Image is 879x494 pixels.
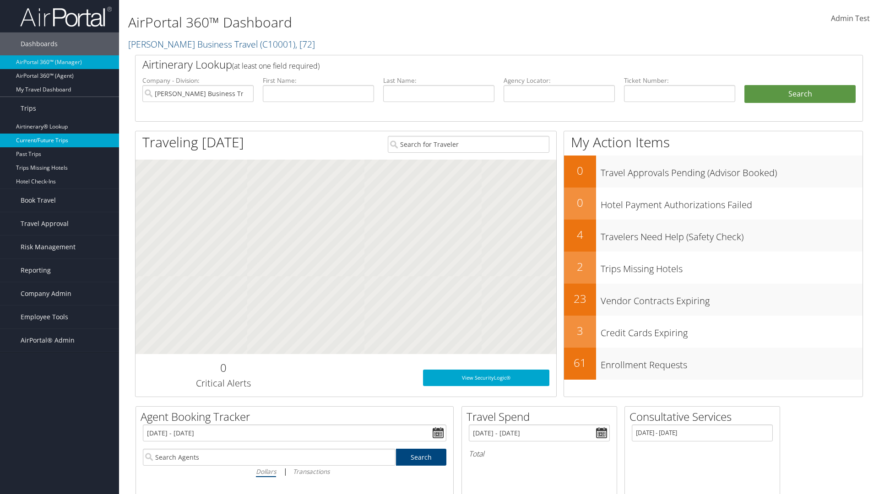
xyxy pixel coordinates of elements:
img: airportal-logo.png [20,6,112,27]
a: 61Enrollment Requests [564,348,863,380]
span: Risk Management [21,236,76,258]
h2: 3 [564,323,596,338]
a: 4Travelers Need Help (Safety Check) [564,220,863,252]
h2: 2 [564,259,596,274]
a: 3Credit Cards Expiring [564,316,863,348]
h2: Travel Spend [467,409,617,424]
a: 23Vendor Contracts Expiring [564,284,863,316]
h2: Airtinerary Lookup [142,57,795,72]
span: AirPortal® Admin [21,329,75,352]
input: Search for Traveler [388,136,549,153]
h2: 23 [564,291,596,306]
h2: 4 [564,227,596,242]
button: Search [744,85,856,103]
span: (at least one field required) [232,61,320,71]
h3: Credit Cards Expiring [601,322,863,339]
span: Employee Tools [21,306,68,328]
h3: Travel Approvals Pending (Advisor Booked) [601,162,863,179]
a: 0Hotel Payment Authorizations Failed [564,188,863,220]
span: Admin Test [831,13,870,23]
label: First Name: [263,76,374,85]
span: ( C10001 ) [260,38,295,50]
a: View SecurityLogic® [423,370,549,386]
h2: 0 [142,360,304,376]
span: Book Travel [21,189,56,212]
span: Dashboards [21,32,58,55]
h2: Agent Booking Tracker [141,409,453,424]
span: , [ 72 ] [295,38,315,50]
h3: Vendor Contracts Expiring [601,290,863,307]
span: Reporting [21,259,51,282]
a: [PERSON_NAME] Business Travel [128,38,315,50]
h2: 61 [564,355,596,370]
a: 2Trips Missing Hotels [564,252,863,284]
h2: 0 [564,195,596,210]
h6: Total [469,449,610,459]
h3: Hotel Payment Authorizations Failed [601,194,863,211]
i: Dollars [256,467,276,476]
label: Last Name: [383,76,494,85]
h2: 0 [564,163,596,178]
h3: Travelers Need Help (Safety Check) [601,226,863,243]
a: Search [396,449,447,466]
label: Company - Division: [142,76,254,85]
span: Trips [21,97,36,120]
label: Agency Locator: [504,76,615,85]
div: | [143,466,446,477]
a: 0Travel Approvals Pending (Advisor Booked) [564,156,863,188]
h2: Consultative Services [629,409,780,424]
i: Transactions [293,467,330,476]
span: Company Admin [21,282,71,305]
label: Ticket Number: [624,76,735,85]
h1: My Action Items [564,133,863,152]
h1: AirPortal 360™ Dashboard [128,13,623,32]
span: Travel Approval [21,212,69,235]
input: Search Agents [143,449,396,466]
h3: Critical Alerts [142,377,304,390]
h3: Enrollment Requests [601,354,863,371]
a: Admin Test [831,5,870,33]
h1: Traveling [DATE] [142,133,244,152]
h3: Trips Missing Hotels [601,258,863,275]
